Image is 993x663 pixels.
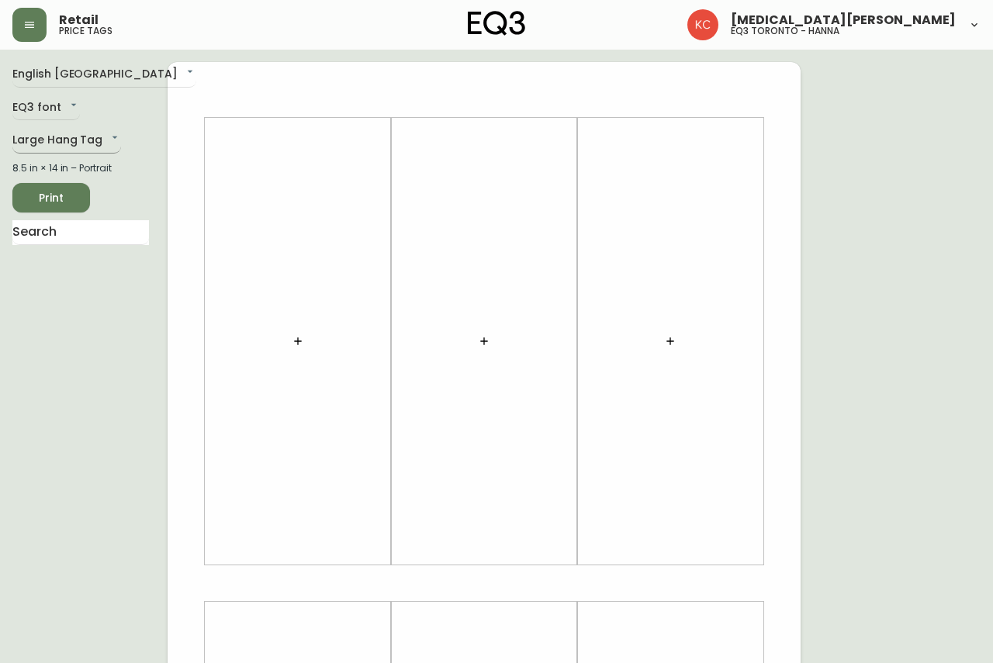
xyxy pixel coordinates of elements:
h5: eq3 toronto - hanna [731,26,839,36]
div: 8.5 in × 14 in – Portrait [12,161,149,175]
div: EQ3 font [12,95,80,121]
input: Search [12,220,149,245]
div: Large Hang Tag [12,128,121,154]
h5: price tags [59,26,112,36]
span: [MEDICAL_DATA][PERSON_NAME] [731,14,956,26]
img: logo [468,11,525,36]
span: Retail [59,14,99,26]
button: Print [12,183,90,212]
div: English [GEOGRAPHIC_DATA] [12,62,196,88]
img: 6487344ffbf0e7f3b216948508909409 [687,9,718,40]
span: Print [25,188,78,208]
